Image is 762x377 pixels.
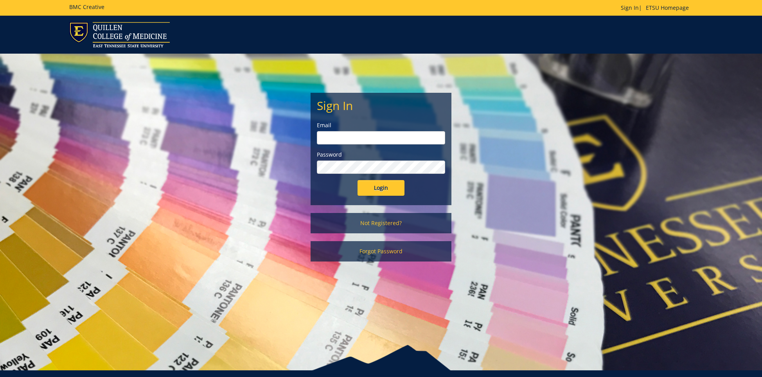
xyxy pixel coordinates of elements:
[358,180,404,196] input: Login
[317,121,445,129] label: Email
[311,241,451,262] a: Forgot Password
[642,4,693,11] a: ETSU Homepage
[621,4,693,12] p: |
[311,213,451,233] a: Not Registered?
[317,99,445,112] h2: Sign In
[621,4,639,11] a: Sign In
[69,4,104,10] h5: BMC Creative
[317,151,445,159] label: Password
[69,22,170,47] img: ETSU logo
